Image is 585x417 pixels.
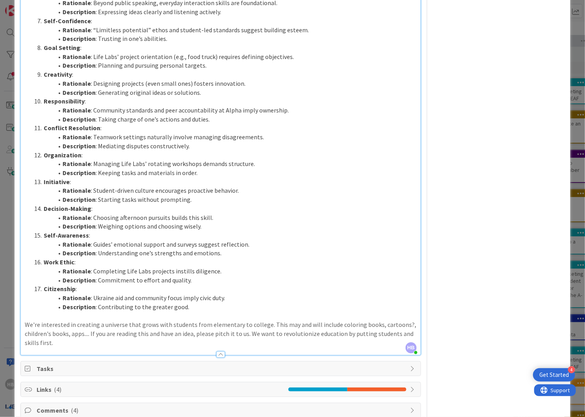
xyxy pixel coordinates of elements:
[34,213,417,222] li: : Choosing afternoon pursuits builds this skill.
[34,293,417,303] li: : Ukraine aid and community focus imply civic duty.
[34,249,417,258] li: : Understanding one’s strengths and emotions.
[34,195,417,204] li: : Starting tasks without prompting.
[63,267,91,275] strong: Rationale
[25,320,417,347] p: We're interested in creating a universe that grows with students from elementary to college. This...
[63,276,96,284] strong: Description
[34,43,417,52] li: :
[63,303,96,311] strong: Description
[63,35,96,42] strong: Description
[63,106,91,114] strong: Rationale
[63,8,96,16] strong: Description
[34,34,417,43] li: : Trusting in one’s abilities.
[63,222,96,230] strong: Description
[34,231,417,240] li: :
[34,177,417,186] li: :
[44,124,100,132] strong: Conflict Resolution
[63,53,91,61] strong: Rationale
[34,240,417,249] li: : Guides’ emotional support and surveys suggest reflection.
[63,79,91,87] strong: Rationale
[34,303,417,312] li: : Contributing to the greater good.
[34,26,417,35] li: : “Limitless potential” ethos and student-led standards suggest building esteem.
[34,168,417,177] li: : Keeping tasks and materials in order.
[63,160,91,168] strong: Rationale
[34,159,417,168] li: : Managing Life Labs’ rotating workshops demands structure.
[63,214,91,221] strong: Rationale
[34,284,417,293] li: :
[34,222,417,231] li: : Weighing options and choosing wisely.
[63,26,91,34] strong: Rationale
[34,258,417,267] li: :
[34,70,417,79] li: :
[34,61,417,70] li: : Planning and pursuing personal targets.
[34,267,417,276] li: : Completing Life Labs projects instills diligence.
[34,88,417,97] li: : Generating original ideas or solutions.
[34,97,417,106] li: :
[34,52,417,61] li: : Life Labs’ project orientation (e.g., food truck) requires defining objectives.
[63,196,96,203] strong: Description
[71,406,78,414] span: ( 4 )
[63,294,91,302] strong: Rationale
[34,115,417,124] li: : Taking charge of one’s actions and duties.
[63,169,96,177] strong: Description
[44,151,81,159] strong: Organization
[44,258,74,266] strong: Work Ethic
[63,133,91,141] strong: Rationale
[34,186,417,195] li: : Student-driven culture encourages proactive behavior.
[44,17,91,25] strong: Self-Confidence
[44,205,91,212] strong: Decision-Making
[63,61,96,69] strong: Description
[34,142,417,151] li: : Mediating disputes constructively.
[539,371,569,379] div: Get Started
[63,249,96,257] strong: Description
[34,151,417,160] li: :
[54,386,61,393] span: ( 4 )
[63,240,91,248] strong: Rationale
[44,178,70,186] strong: Initiative
[568,366,575,373] div: 4
[17,1,36,11] span: Support
[34,106,417,115] li: : Community standards and peer accountability at Alpha imply ownership.
[34,276,417,285] li: : Commitment to effort and quality.
[63,115,96,123] strong: Description
[34,204,417,213] li: :
[44,70,72,78] strong: Creativity
[37,364,406,373] span: Tasks
[44,97,85,105] strong: Responsibility
[34,79,417,88] li: : Designing projects (even small ones) fosters innovation.
[63,89,96,96] strong: Description
[44,231,89,239] strong: Self-Awareness
[34,124,417,133] li: :
[37,385,284,394] span: Links
[63,142,96,150] strong: Description
[63,186,91,194] strong: Rationale
[34,17,417,26] li: :
[406,342,417,353] span: HB
[37,406,406,415] span: Comments
[44,44,80,52] strong: Goal Setting
[34,133,417,142] li: : Teamwork settings naturally involve managing disagreements.
[34,7,417,17] li: : Expressing ideas clearly and listening actively.
[44,285,76,293] strong: Citizenship
[533,368,575,382] div: Open Get Started checklist, remaining modules: 4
